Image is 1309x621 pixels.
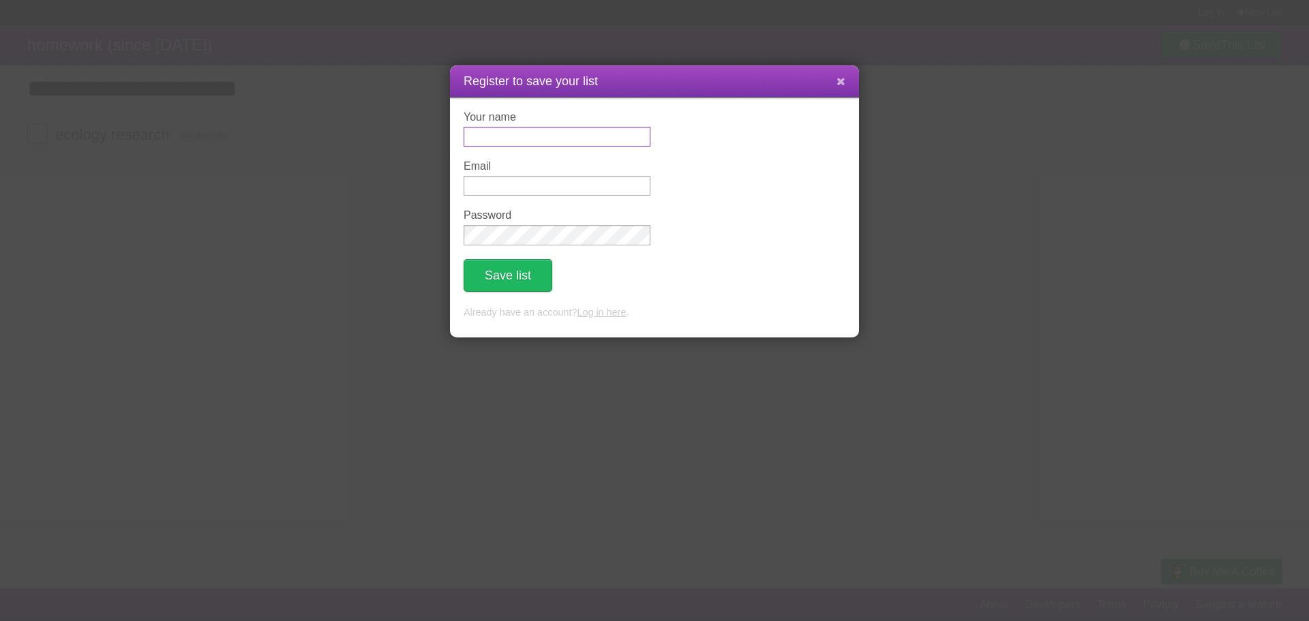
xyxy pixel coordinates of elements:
label: Email [464,160,650,172]
label: Password [464,209,650,222]
a: Log in here [577,307,626,318]
button: Save list [464,259,552,292]
h1: Register to save your list [464,72,845,91]
p: Already have an account? . [464,305,845,320]
label: Your name [464,111,650,123]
